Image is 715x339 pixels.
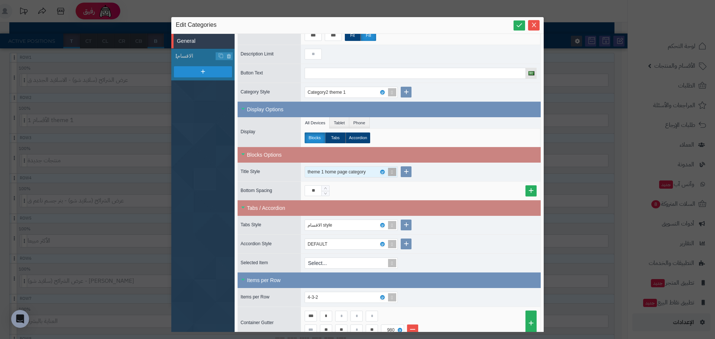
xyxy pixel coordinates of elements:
span: الاقسام [177,52,216,60]
div: Select... [305,258,391,268]
label: Accordion [346,132,370,143]
span: Display [241,129,255,134]
button: Close [528,20,540,31]
span: Items per Row [241,294,269,300]
div: DEFAULT [308,239,335,249]
span: Tabs Style [241,222,261,227]
div: Tabs / Accordion [238,200,541,216]
span: Accordion Style [241,241,271,246]
li: General [171,34,235,49]
span: Edit Categories [176,21,216,30]
li: All Devices [301,117,330,128]
span: Container Gutter [241,320,274,325]
li: Phone [349,117,370,128]
span: Button Text [241,70,263,76]
span: Decrease Value [322,191,329,196]
label: Fill [360,30,376,41]
span: Increase Value [322,186,329,191]
span: Selected Item [241,260,268,265]
img: العربية [528,71,534,75]
span: Title Style [241,169,260,174]
li: Tablet [330,117,349,128]
span: Bottom Spacing [241,188,272,193]
span: Category Style [241,89,270,95]
div: Blocks Options [238,147,541,163]
label: Blocks [305,132,325,143]
div: Open Intercom Messenger [11,310,29,328]
label: Tabs [325,132,346,143]
div: 980 [384,325,400,335]
div: Display Options [238,102,541,117]
div: 4-3-2 [308,292,325,303]
div: theme 1 home page category [308,167,373,177]
div: الاقسام style [308,220,340,230]
label: Fit [345,30,360,41]
div: Items per Row [238,272,541,288]
div: Category2 theme 1 [308,87,353,97]
span: Description Limit [241,51,274,57]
